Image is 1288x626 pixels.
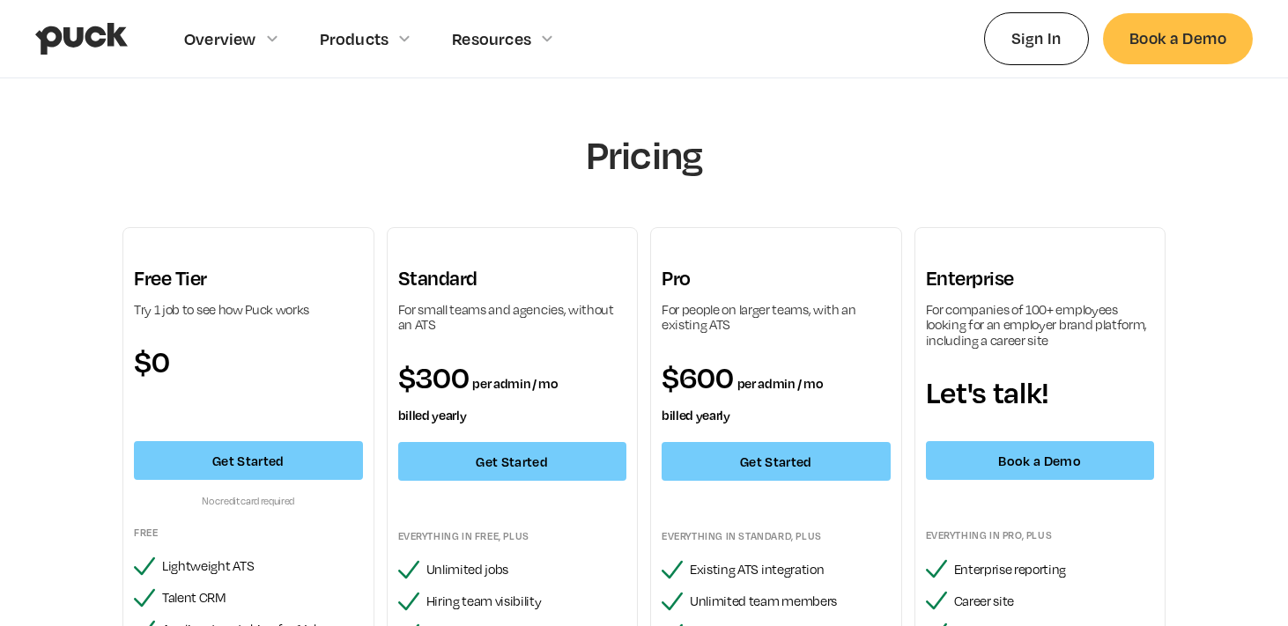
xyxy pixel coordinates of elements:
span: per admin / mo billed yearly [662,375,823,423]
a: Book a Demo [926,441,1155,480]
div: Everything in pro, plus [926,528,1155,542]
h3: Free Tier [134,266,363,291]
div: Everything in FREE, plus [398,529,627,543]
div: For companies of 100+ employees looking for an employer brand platform, including a career site [926,302,1155,349]
a: Get Started [134,441,363,480]
div: Enterprise reporting [954,562,1155,578]
div: Try 1 job to see how Puck works [134,302,363,318]
div: For small teams and agencies, without an ATS [398,302,627,333]
div: Unlimited team members [690,593,891,609]
h3: Enterprise [926,266,1155,291]
h3: Standard [398,266,627,291]
a: Get Started [662,442,891,481]
a: Book a Demo [1103,13,1253,63]
div: For people on larger teams, with an existing ATS [662,302,891,333]
span: per admin / mo billed yearly [398,375,559,423]
div: Unlimited jobs [426,562,627,578]
div: Hiring team visibility [426,593,627,609]
div: Products [320,29,389,48]
div: Talent CRM [162,590,363,606]
div: Everything in standard, plus [662,529,891,543]
div: Free [134,526,363,540]
div: Career site [954,593,1155,609]
h1: Pricing [358,131,930,178]
div: Let's talk! [926,376,1155,408]
div: No credit card required [134,494,363,508]
div: $300 [398,361,627,424]
div: Resources [452,29,531,48]
h3: Pro [662,266,891,291]
div: $600 [662,361,891,424]
a: Get Started [398,442,627,481]
div: $0 [134,345,363,377]
a: Sign In [984,12,1089,64]
div: Overview [184,29,256,48]
div: Existing ATS integration [690,562,891,578]
div: Lightweight ATS [162,558,363,574]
